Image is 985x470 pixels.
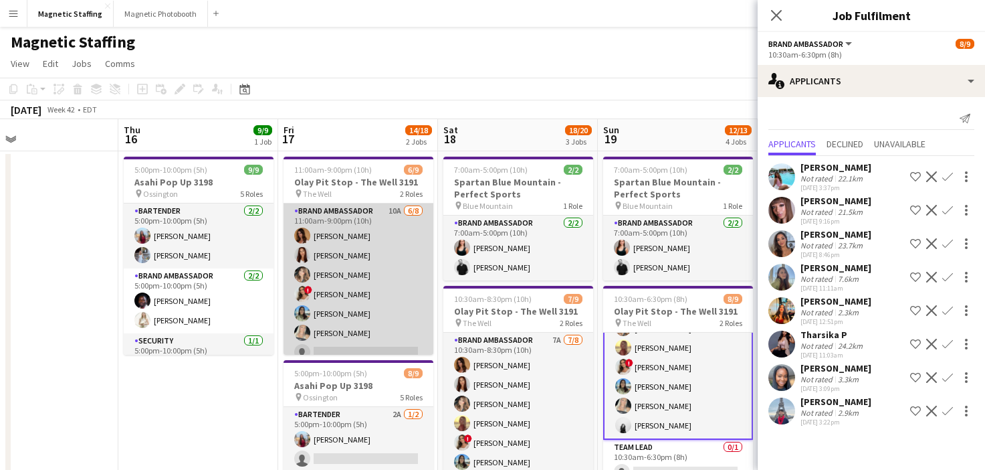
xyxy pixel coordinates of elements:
div: [PERSON_NAME] [800,228,871,240]
div: 4 Jobs [726,137,751,147]
div: [PERSON_NAME] [800,161,871,173]
button: Magnetic Photobooth [114,1,208,27]
span: Ossington [143,189,178,199]
h3: Olay Pit Stop - The Well 3191 [443,305,593,317]
app-job-card: 7:00am-5:00pm (10h)2/2Spartan Blue Mountain - Perfect Sports Blue Mountain1 RoleBrand Ambassador2... [443,157,593,281]
span: The Well [623,318,651,328]
div: [PERSON_NAME] [800,195,871,207]
span: 2/2 [564,165,582,175]
span: 7:00am-5:00pm (10h) [454,165,528,175]
app-card-role: Brand Ambassador2/27:00am-5:00pm (10h)[PERSON_NAME][PERSON_NAME] [443,216,593,281]
div: [PERSON_NAME] [800,362,871,374]
h3: Asahi Pop Up 3198 [124,176,273,188]
div: [DATE] 3:09pm [800,384,871,393]
a: Comms [100,55,140,72]
span: 8/9 [724,294,742,304]
div: EDT [83,104,97,114]
span: 18/20 [565,125,592,135]
app-card-role: Brand Ambassador2/27:00am-5:00pm (10h)[PERSON_NAME][PERSON_NAME] [603,216,753,281]
button: Magnetic Staffing [27,1,114,27]
span: Sat [443,124,458,136]
div: Not rated [800,207,835,217]
app-card-role: Brand Ambassador10A6/811:00am-9:00pm (10h)[PERSON_NAME][PERSON_NAME][PERSON_NAME]![PERSON_NAME][P... [284,204,433,385]
div: 2 Jobs [406,137,431,147]
span: 10:30am-8:30pm (10h) [454,294,532,304]
span: 6/9 [404,165,423,175]
div: 1 Job [254,137,271,147]
app-job-card: 5:00pm-10:00pm (5h)9/9Asahi Pop Up 3198 Ossington5 RolesBartender2/25:00pm-10:00pm (5h)[PERSON_NA... [124,157,273,355]
div: Not rated [800,173,835,183]
app-card-role: Security1/15:00pm-10:00pm (5h) [124,333,273,379]
span: ! [464,435,472,443]
span: 7/9 [564,294,582,304]
div: 2.9km [835,408,861,418]
app-card-role: Brand Ambassador2/25:00pm-10:00pm (5h)[PERSON_NAME][PERSON_NAME] [124,268,273,333]
div: Not rated [800,274,835,284]
div: Not rated [800,408,835,418]
span: 17 [282,131,294,147]
h3: Spartan Blue Mountain - Perfect Sports [443,176,593,200]
button: Brand Ambassador [768,39,854,49]
span: 11:00am-9:00pm (10h) [294,165,372,175]
span: 14/18 [405,125,432,135]
div: Applicants [758,65,985,97]
h1: Magnetic Staffing [11,32,135,52]
span: 16 [122,131,140,147]
div: 7.6km [835,274,861,284]
span: ! [625,359,633,367]
div: [DATE] 3:37pm [800,183,871,192]
span: 10:30am-6:30pm (8h) [614,294,687,304]
h3: Job Fulfilment [758,7,985,24]
span: 18 [441,131,458,147]
h3: Spartan Blue Mountain - Perfect Sports [603,176,753,200]
div: [DATE] 11:03am [800,351,865,360]
a: View [5,55,35,72]
span: Thu [124,124,140,136]
div: [DATE] 11:11am [800,284,871,293]
a: Edit [37,55,64,72]
span: Unavailable [874,139,925,149]
span: Ossington [303,392,338,402]
span: 5:00pm-10:00pm (5h) [294,368,367,378]
span: 2 Roles [720,318,742,328]
app-card-role: Bartender2/25:00pm-10:00pm (5h)[PERSON_NAME][PERSON_NAME] [124,204,273,268]
div: [DATE] 3:22pm [800,418,871,426]
span: Declined [827,139,863,149]
div: 22.1km [835,173,865,183]
div: [DATE] 9:16pm [800,217,871,226]
div: 21.5km [835,207,865,217]
span: 8/9 [956,39,974,49]
h3: Olay Pit Stop - The Well 3191 [603,305,753,317]
span: Edit [43,58,58,70]
span: 1 Role [723,201,742,211]
a: Jobs [66,55,97,72]
span: Comms [105,58,135,70]
span: Fri [284,124,294,136]
span: ! [304,286,312,294]
span: Applicants [768,139,816,149]
div: Not rated [800,240,835,250]
div: 24.2km [835,341,865,351]
div: [PERSON_NAME] [800,262,871,274]
div: Not rated [800,341,835,351]
div: 3.3km [835,374,861,384]
div: 23.7km [835,240,865,250]
span: 9/9 [253,125,272,135]
span: 2 Roles [400,189,423,199]
span: Sun [603,124,619,136]
div: [PERSON_NAME] [800,396,871,408]
app-card-role: [PERSON_NAME][PERSON_NAME][PERSON_NAME][PERSON_NAME]![PERSON_NAME][PERSON_NAME][PERSON_NAME][PERS... [603,256,753,440]
div: [DATE] 12:51pm [800,317,871,326]
span: 5 Roles [400,392,423,402]
span: View [11,58,29,70]
span: Blue Mountain [623,201,673,211]
span: The Well [463,318,491,328]
span: 5 Roles [240,189,263,199]
app-job-card: 11:00am-9:00pm (10h)6/9Olay Pit Stop - The Well 3191 The Well2 RolesBrand Ambassador10A6/811:00am... [284,157,433,355]
span: Week 42 [44,104,78,114]
div: 2.3km [835,307,861,317]
h3: Asahi Pop Up 3198 [284,380,433,392]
